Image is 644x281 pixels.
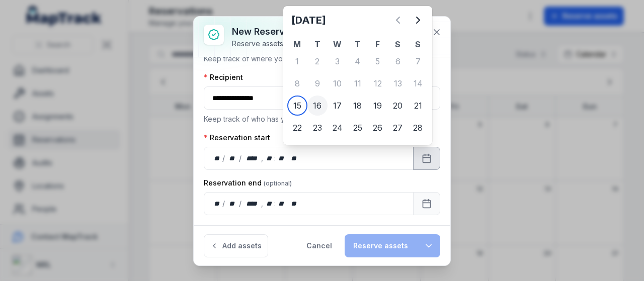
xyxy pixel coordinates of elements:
[212,153,222,163] div: day,
[348,38,368,50] th: T
[274,153,277,163] div: :
[368,96,388,116] div: 19
[388,51,408,71] div: 6
[368,118,388,138] div: 26
[307,96,328,116] div: Tuesday 16 September 2025
[204,133,270,143] label: Reservation start
[287,118,307,138] div: Monday 22 September 2025
[348,140,368,160] div: 2
[307,73,328,93] div: 9
[204,234,268,257] button: Add assets
[261,153,264,163] div: ,
[368,96,388,116] div: Friday 19 September 2025
[388,38,408,50] th: S
[261,199,264,209] div: ,
[277,199,287,209] div: minute,
[287,140,307,160] div: Monday 29 September 2025
[287,38,428,183] table: September 2025
[388,118,408,138] div: Saturday 27 September 2025
[408,51,428,71] div: Sunday 7 September 2025
[348,73,368,93] div: Thursday 11 September 2025
[408,51,428,71] div: 7
[298,234,341,257] button: Cancel
[287,10,428,183] div: September 2025
[274,199,277,209] div: :
[232,39,365,49] div: Reserve assets for a person or location.
[212,199,222,209] div: day,
[226,199,239,209] div: month,
[307,38,328,50] th: T
[307,140,328,160] div: 30
[287,140,307,160] div: 29
[388,140,408,160] div: Saturday 4 October 2025
[408,118,428,138] div: Sunday 28 September 2025
[287,118,307,138] div: 22
[287,51,307,71] div: 1
[243,199,261,209] div: year,
[287,38,307,50] th: M
[289,153,300,163] div: am/pm,
[348,96,368,116] div: 18
[388,140,408,160] div: 4
[388,96,408,116] div: Saturday 20 September 2025
[368,38,388,50] th: F
[328,118,348,138] div: 24
[328,96,348,116] div: 17
[287,96,307,116] div: 15
[408,140,428,160] div: 5
[348,73,368,93] div: 11
[328,140,348,160] div: Wednesday 1 October 2025
[328,38,348,50] th: W
[348,51,368,71] div: 4
[413,192,440,215] button: Calendar
[408,96,428,116] div: Sunday 21 September 2025
[277,153,287,163] div: minute,
[413,147,440,170] button: Calendar
[264,153,274,163] div: hour,
[408,96,428,116] div: 21
[239,199,243,209] div: /
[348,140,368,160] div: Thursday 2 October 2025
[388,96,408,116] div: 20
[226,153,239,163] div: month,
[307,118,328,138] div: Tuesday 23 September 2025
[328,51,348,71] div: 3
[408,10,428,30] button: Next
[408,73,428,93] div: 14
[204,53,440,64] p: Keep track of where your assets are located.
[368,51,388,71] div: Friday 5 September 2025
[328,96,348,116] div: Wednesday 17 September 2025
[307,73,328,93] div: Tuesday 9 September 2025
[408,118,428,138] div: 28
[408,140,428,160] div: Sunday 5 October 2025
[307,118,328,138] div: 23
[287,73,307,93] div: Monday 8 September 2025
[368,118,388,138] div: Friday 26 September 2025
[328,73,348,93] div: Wednesday 10 September 2025
[328,140,348,160] div: 1
[307,96,328,116] div: 16
[222,199,226,209] div: /
[204,114,440,125] p: Keep track of who has your assets.
[368,51,388,71] div: 5
[287,96,307,116] div: Today, Monday 15 September 2025, First available date
[307,140,328,160] div: Tuesday 30 September 2025
[307,51,328,71] div: 2
[204,86,440,110] input: :rs7:-form-item-label
[328,118,348,138] div: Wednesday 24 September 2025
[264,199,274,209] div: hour,
[368,140,388,160] div: 3
[348,118,368,138] div: 25
[204,72,243,82] label: Recipient
[348,51,368,71] div: Thursday 4 September 2025
[388,118,408,138] div: 27
[388,10,408,30] button: Previous
[368,140,388,160] div: Friday 3 October 2025
[408,73,428,93] div: Sunday 14 September 2025
[368,73,388,93] div: 12
[289,199,300,209] div: am/pm,
[232,25,365,39] h3: New reservation
[307,51,328,71] div: Tuesday 2 September 2025
[287,10,428,206] div: Calendar
[222,153,226,163] div: /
